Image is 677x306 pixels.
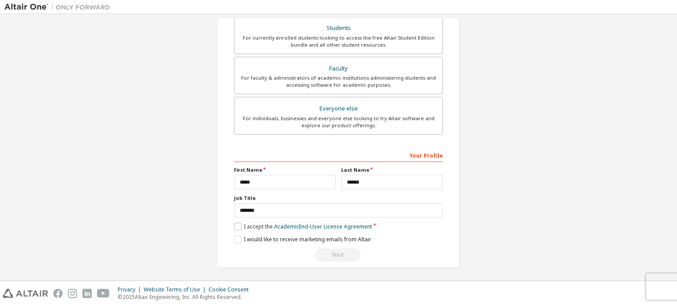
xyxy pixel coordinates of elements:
[82,289,92,298] img: linkedin.svg
[118,293,254,301] p: © 2025 Altair Engineering, Inc. All Rights Reserved.
[240,34,437,48] div: For currently enrolled students looking to access the free Altair Student Edition bundle and all ...
[240,74,437,88] div: For faculty & administrators of academic institutions administering students and accessing softwa...
[4,3,115,11] img: Altair One
[240,22,437,34] div: Students
[234,195,443,202] label: Job Title
[118,286,144,293] div: Privacy
[234,148,443,162] div: Your Profile
[234,248,443,262] div: Read and acccept EULA to continue
[68,289,77,298] img: instagram.svg
[234,236,371,243] label: I would like to receive marketing emails from Altair
[144,286,208,293] div: Website Terms of Use
[234,166,336,173] label: First Name
[341,166,443,173] label: Last Name
[53,289,63,298] img: facebook.svg
[208,286,254,293] div: Cookie Consent
[234,223,372,230] label: I accept the
[240,115,437,129] div: For individuals, businesses and everyone else looking to try Altair software and explore our prod...
[274,223,372,230] a: Academic End-User License Agreement
[3,289,48,298] img: altair_logo.svg
[97,289,110,298] img: youtube.svg
[240,103,437,115] div: Everyone else
[240,63,437,75] div: Faculty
